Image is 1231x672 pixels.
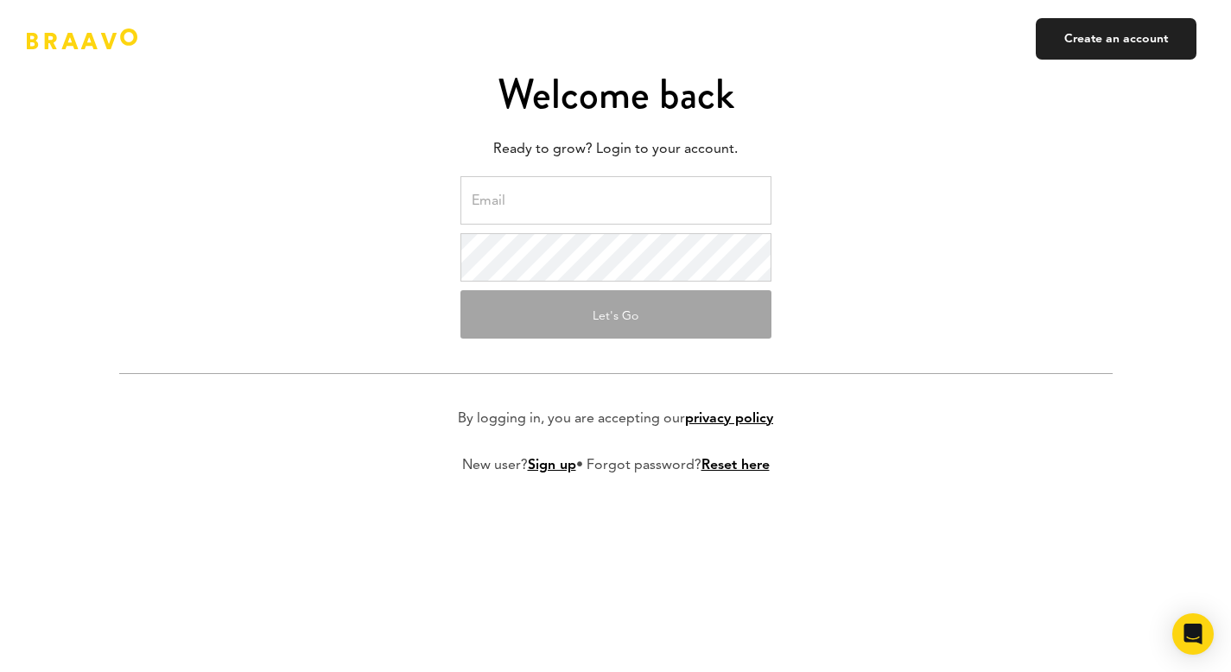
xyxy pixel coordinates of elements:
p: By logging in, you are accepting our [458,409,773,429]
a: Reset here [701,459,770,472]
div: Open Intercom Messenger [1172,613,1214,655]
button: Let's Go [460,290,771,339]
span: Welcome back [498,65,734,124]
a: Sign up [528,459,576,472]
a: privacy policy [685,412,773,426]
p: New user? • Forgot password? [462,455,770,476]
input: Email [460,176,771,225]
a: Create an account [1036,18,1196,60]
p: Ready to grow? Login to your account. [119,136,1113,162]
